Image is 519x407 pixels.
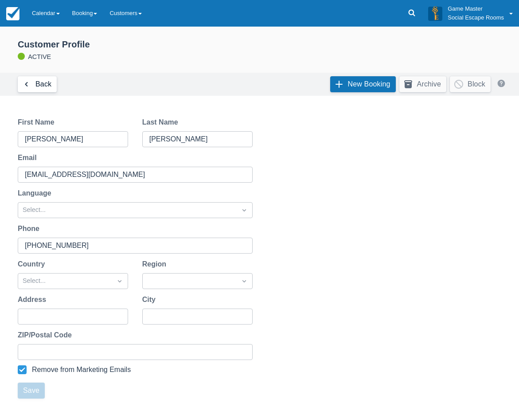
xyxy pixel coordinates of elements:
label: Address [18,294,50,305]
a: New Booking [330,76,396,92]
a: Back [18,76,57,92]
p: Game Master [448,4,504,13]
img: A3 [428,6,442,20]
label: Phone [18,223,43,234]
label: Region [142,259,170,270]
label: Last Name [142,117,182,128]
div: Remove from Marketing Emails [32,365,131,374]
label: Country [18,259,48,270]
label: City [142,294,159,305]
button: Archive [399,76,446,92]
label: Email [18,153,40,163]
img: checkfront-main-nav-mini-logo.png [6,7,20,20]
span: Dropdown icon [240,206,249,215]
button: Block [450,76,491,92]
label: ZIP/Postal Code [18,330,75,340]
span: Dropdown icon [240,277,249,286]
p: Social Escape Rooms [448,13,504,22]
label: Language [18,188,55,199]
div: ACTIVE [7,39,512,62]
span: Dropdown icon [115,277,124,286]
div: Customer Profile [18,39,512,50]
div: Select... [23,205,232,215]
label: First Name [18,117,58,128]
